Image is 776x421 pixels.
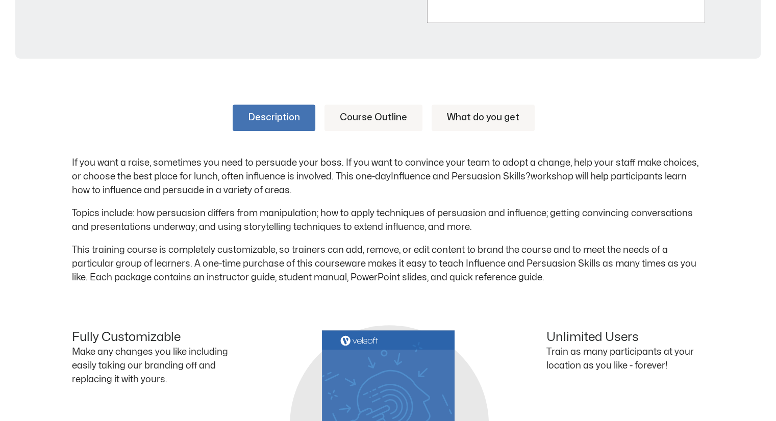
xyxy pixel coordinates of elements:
[432,104,535,131] a: What do you get
[72,243,705,284] p: This training course is completely customizable, so trainers can add, remove, or edit content to ...
[391,172,531,181] em: Influence and Persuasion Skills?
[72,345,230,386] p: Make any changes you like including easily taking our branding off and replacing it with yours.
[72,156,705,197] p: If you want a raise, sometimes you need to persuade your boss. If you want to convince your team ...
[233,104,315,131] a: Description
[72,330,230,345] h4: Fully Customizable
[546,345,705,373] p: Train as many participants at your location as you like - forever!
[324,104,422,131] a: Course Outline
[546,330,705,345] h4: Unlimited Users
[72,206,705,234] p: Topics include: how persuasion differs from manipulation; how to apply techniques of persuasion a...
